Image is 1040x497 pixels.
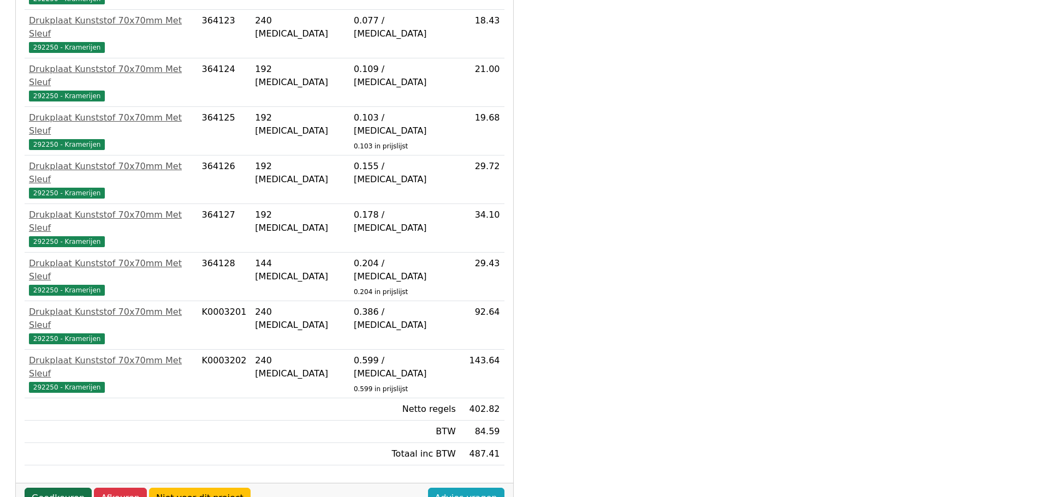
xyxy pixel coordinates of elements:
[354,208,456,235] div: 0.178 / [MEDICAL_DATA]
[460,204,504,253] td: 34.10
[354,257,456,283] div: 0.204 / [MEDICAL_DATA]
[29,14,193,40] div: Drukplaat Kunststof 70x70mm Met Sleuf
[29,354,193,393] a: Drukplaat Kunststof 70x70mm Met Sleuf292250 - Kramerijen
[29,306,193,345] a: Drukplaat Kunststof 70x70mm Met Sleuf292250 - Kramerijen
[29,111,193,151] a: Drukplaat Kunststof 70x70mm Met Sleuf292250 - Kramerijen
[354,111,456,137] div: 0.103 / [MEDICAL_DATA]
[29,111,193,137] div: Drukplaat Kunststof 70x70mm Met Sleuf
[255,160,345,186] div: 192 [MEDICAL_DATA]
[349,421,460,443] td: BTW
[354,63,456,89] div: 0.109 / [MEDICAL_DATA]
[29,354,193,380] div: Drukplaat Kunststof 70x70mm Met Sleuf
[349,443,460,465] td: Totaal inc BTW
[460,10,504,58] td: 18.43
[460,350,504,398] td: 143.64
[354,306,456,332] div: 0.386 / [MEDICAL_DATA]
[255,111,345,137] div: 192 [MEDICAL_DATA]
[460,421,504,443] td: 84.59
[460,155,504,204] td: 29.72
[29,236,105,247] span: 292250 - Kramerijen
[255,257,345,283] div: 144 [MEDICAL_DATA]
[460,107,504,155] td: 19.68
[460,58,504,107] td: 21.00
[255,354,345,380] div: 240 [MEDICAL_DATA]
[354,160,456,186] div: 0.155 / [MEDICAL_DATA]
[354,354,456,380] div: 0.599 / [MEDICAL_DATA]
[460,253,504,301] td: 29.43
[29,63,193,89] div: Drukplaat Kunststof 70x70mm Met Sleuf
[354,14,456,40] div: 0.077 / [MEDICAL_DATA]
[29,208,193,235] div: Drukplaat Kunststof 70x70mm Met Sleuf
[198,10,251,58] td: 364123
[29,208,193,248] a: Drukplaat Kunststof 70x70mm Met Sleuf292250 - Kramerijen
[255,14,345,40] div: 240 [MEDICAL_DATA]
[349,398,460,421] td: Netto regels
[29,160,193,186] div: Drukplaat Kunststof 70x70mm Met Sleuf
[29,257,193,283] div: Drukplaat Kunststof 70x70mm Met Sleuf
[29,14,193,53] a: Drukplaat Kunststof 70x70mm Met Sleuf292250 - Kramerijen
[198,350,251,398] td: K0003202
[198,155,251,204] td: 364126
[29,257,193,296] a: Drukplaat Kunststof 70x70mm Met Sleuf292250 - Kramerijen
[354,385,408,393] sub: 0.599 in prijslijst
[29,188,105,199] span: 292250 - Kramerijen
[198,253,251,301] td: 364128
[460,301,504,350] td: 92.64
[29,306,193,332] div: Drukplaat Kunststof 70x70mm Met Sleuf
[198,301,251,350] td: K0003201
[460,443,504,465] td: 487.41
[354,288,408,296] sub: 0.204 in prijslijst
[29,285,105,296] span: 292250 - Kramerijen
[29,63,193,102] a: Drukplaat Kunststof 70x70mm Met Sleuf292250 - Kramerijen
[354,142,408,150] sub: 0.103 in prijslijst
[255,63,345,89] div: 192 [MEDICAL_DATA]
[29,91,105,101] span: 292250 - Kramerijen
[255,208,345,235] div: 192 [MEDICAL_DATA]
[255,306,345,332] div: 240 [MEDICAL_DATA]
[29,42,105,53] span: 292250 - Kramerijen
[198,204,251,253] td: 364127
[29,333,105,344] span: 292250 - Kramerijen
[29,160,193,199] a: Drukplaat Kunststof 70x70mm Met Sleuf292250 - Kramerijen
[198,107,251,155] td: 364125
[198,58,251,107] td: 364124
[29,382,105,393] span: 292250 - Kramerijen
[460,398,504,421] td: 402.82
[29,139,105,150] span: 292250 - Kramerijen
